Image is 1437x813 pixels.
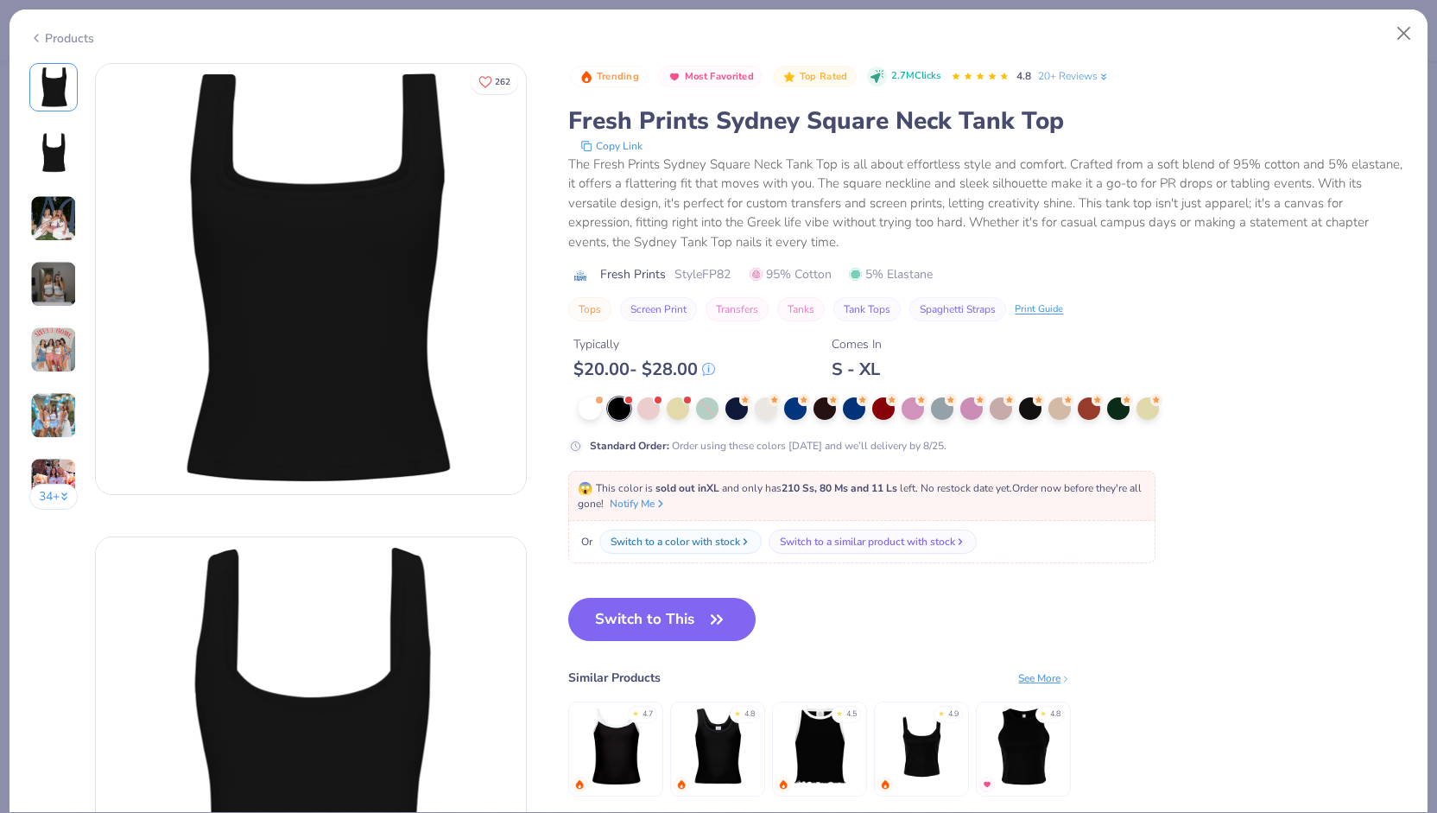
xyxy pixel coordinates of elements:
div: 4.8 Stars [951,63,1010,91]
img: User generated content [30,458,77,505]
div: ★ [734,708,741,715]
img: brand logo [568,269,592,283]
button: 34+ [29,484,79,510]
span: 😱 [578,480,592,497]
span: This color is and only has left . No restock date yet. Order now before they're all gone! [578,481,1142,511]
strong: 210 Ss, 80 Ms and 11 Ls [782,481,897,495]
button: Badge Button [658,66,763,88]
div: 4.8 [1050,708,1060,721]
div: The Fresh Prints Sydney Square Neck Tank Top is all about effortless style and comfort. Crafted f... [568,155,1408,252]
div: $ 20.00 - $ 28.00 [573,359,715,380]
div: 4.8 [744,708,755,721]
img: MostFav.gif [982,779,992,790]
img: Fresh Prints Sunset Blvd Ribbed Scoop Tank Top [677,705,759,787]
div: ★ [938,708,945,715]
img: User generated content [30,392,77,439]
img: User generated content [30,195,77,242]
div: Comes In [832,335,882,353]
button: Switch to a color with stock [599,530,762,554]
a: 20+ Reviews [1038,68,1110,84]
img: Fresh Prints Cali Camisole Top [575,705,657,787]
span: 5% Elastane [849,265,933,283]
img: Back [33,132,74,174]
img: trending.gif [676,779,687,790]
span: 2.7M Clicks [891,69,940,84]
img: Front [96,64,526,494]
img: trending.gif [778,779,788,790]
img: Bella Canvas Ladies' Micro Ribbed Scoop Tank [881,705,963,787]
button: Close [1388,17,1421,50]
div: Typically [573,335,715,353]
div: Similar Products [568,669,661,687]
span: Fresh Prints [600,265,666,283]
button: Badge Button [570,66,648,88]
img: Trending sort [579,70,593,84]
div: ★ [836,708,843,715]
img: Top Rated sort [782,70,796,84]
button: Switch to This [568,598,756,641]
button: Like [471,69,518,94]
img: trending.gif [880,779,890,790]
div: 4.9 [948,708,959,721]
div: See More [1018,670,1071,686]
div: Switch to a similar product with stock [780,534,955,549]
button: copy to clipboard [575,137,648,155]
div: 4.5 [846,708,857,721]
strong: Standard Order : [590,439,669,453]
div: Switch to a color with stock [611,534,740,549]
div: Order using these colors [DATE] and we’ll delivery by 8/25. [590,438,946,454]
div: Products [29,29,94,48]
strong: sold out in XL [655,481,719,495]
div: Print Guide [1015,302,1063,317]
span: Trending [597,72,639,81]
button: Screen Print [620,297,697,321]
img: Bella + Canvas Ladies' Micro Ribbed Racerback Tank [983,705,1065,787]
span: 95% Cotton [750,265,832,283]
button: Transfers [706,297,769,321]
img: User generated content [30,261,77,308]
img: Most Favorited sort [668,70,681,84]
button: Tanks [777,297,825,321]
div: ★ [1040,708,1047,715]
button: Tops [568,297,611,321]
div: ★ [632,708,639,715]
div: S - XL [832,359,882,380]
button: Notify Me [610,496,667,511]
span: Most Favorited [685,72,754,81]
span: 4.8 [1016,69,1031,83]
img: Fresh Prints Sasha Crop Top [779,705,861,787]
div: Fresh Prints Sydney Square Neck Tank Top [568,105,1408,137]
span: Or [578,534,592,549]
button: Switch to a similar product with stock [769,530,977,554]
img: User generated content [30,327,77,373]
button: Badge Button [773,66,856,88]
span: Top Rated [800,72,848,81]
div: 4.7 [643,708,653,721]
button: Spaghetti Straps [909,297,1006,321]
button: Tank Tops [833,297,901,321]
span: 262 [495,78,510,86]
span: Style FP82 [674,265,731,283]
img: Front [33,67,74,108]
img: trending.gif [574,779,585,790]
